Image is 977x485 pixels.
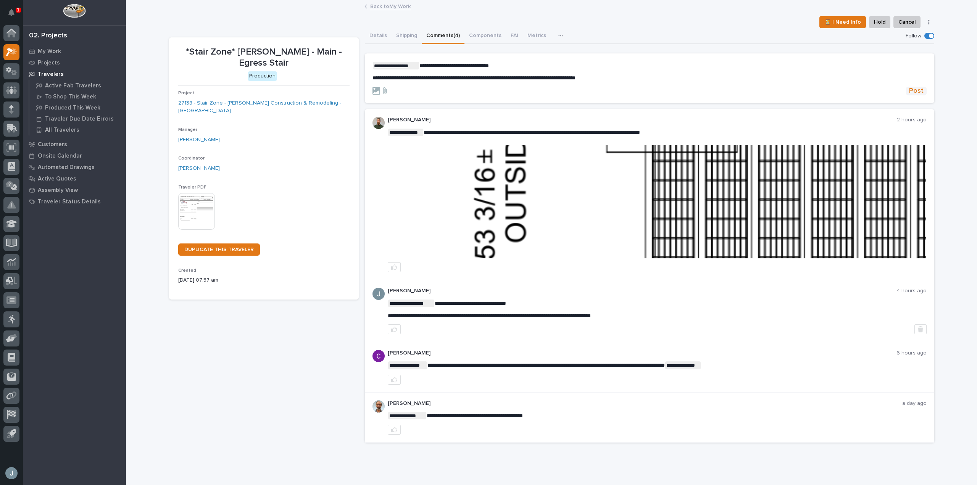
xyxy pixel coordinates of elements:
[819,16,866,28] button: ⏳ I Need Info
[3,465,19,481] button: users-avatar
[38,60,60,66] p: Projects
[38,187,78,194] p: Assembly View
[909,87,924,95] span: Post
[178,47,350,69] p: *Stair Zone* [PERSON_NAME] - Main - Egress Stair
[38,153,82,160] p: Onsite Calendar
[178,276,350,284] p: [DATE] 07:57 am
[365,28,392,44] button: Details
[372,350,385,362] img: AItbvmm9XFGwq9MR7ZO9lVE1d7-1VhVxQizPsTd1Fh95=s96-c
[388,425,401,435] button: like this post
[370,2,411,10] a: Back toMy Work
[178,91,194,95] span: Project
[178,127,197,132] span: Manager
[3,5,19,21] button: Notifications
[23,173,126,184] a: Active Quotes
[372,400,385,412] img: AOh14GhUnP333BqRmXh-vZ-TpYZQaFVsuOFmGre8SRZf2A=s96-c
[45,93,96,100] p: To Shop This Week
[896,288,927,294] p: 4 hours ago
[874,18,885,27] span: Hold
[23,184,126,196] a: Assembly View
[29,32,67,40] div: 02. Projects
[29,91,126,102] a: To Shop This Week
[29,80,126,91] a: Active Fab Travelers
[23,150,126,161] a: Onsite Calendar
[896,350,927,356] p: 6 hours ago
[23,196,126,207] a: Traveler Status Details
[248,71,277,81] div: Production
[372,288,385,300] img: ACg8ocIJHU6JEmo4GV-3KL6HuSvSpWhSGqG5DdxF6tKpN6m2=s96-c
[388,324,401,334] button: like this post
[178,164,220,172] a: [PERSON_NAME]
[23,139,126,150] a: Customers
[45,82,101,89] p: Active Fab Travelers
[388,288,896,294] p: [PERSON_NAME]
[178,268,196,273] span: Created
[464,28,506,44] button: Components
[38,164,95,171] p: Automated Drawings
[506,28,523,44] button: FAI
[372,117,385,129] img: AATXAJw4slNr5ea0WduZQVIpKGhdapBAGQ9xVsOeEvl5=s96-c
[38,48,61,55] p: My Work
[824,18,861,27] span: ⏳ I Need Info
[178,99,350,115] a: 27138 - Stair Zone - [PERSON_NAME] Construction & Remodeling - [GEOGRAPHIC_DATA]
[45,127,79,134] p: All Travelers
[45,105,100,111] p: Produced This Week
[523,28,551,44] button: Metrics
[906,87,927,95] button: Post
[388,375,401,385] button: like this post
[38,198,101,205] p: Traveler Status Details
[178,136,220,144] a: [PERSON_NAME]
[29,113,126,124] a: Traveler Due Date Errors
[23,57,126,68] a: Projects
[898,18,916,27] span: Cancel
[897,117,927,123] p: 2 hours ago
[392,28,422,44] button: Shipping
[23,161,126,173] a: Automated Drawings
[906,33,921,39] p: Follow
[38,71,64,78] p: Travelers
[893,16,921,28] button: Cancel
[178,243,260,256] a: DUPLICATE THIS TRAVELER
[29,124,126,135] a: All Travelers
[45,116,114,122] p: Traveler Due Date Errors
[38,176,76,182] p: Active Quotes
[17,7,19,13] p: 1
[178,185,206,190] span: Traveler PDF
[178,156,205,161] span: Coordinator
[422,28,464,44] button: Comments (4)
[23,68,126,80] a: Travelers
[10,9,19,21] div: Notifications1
[914,324,927,334] button: Delete post
[869,16,890,28] button: Hold
[388,117,897,123] p: [PERSON_NAME]
[388,262,401,272] button: like this post
[63,4,85,18] img: Workspace Logo
[23,45,126,57] a: My Work
[388,350,896,356] p: [PERSON_NAME]
[902,400,927,407] p: a day ago
[184,247,254,252] span: DUPLICATE THIS TRAVELER
[388,400,902,407] p: [PERSON_NAME]
[38,141,67,148] p: Customers
[29,102,126,113] a: Produced This Week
